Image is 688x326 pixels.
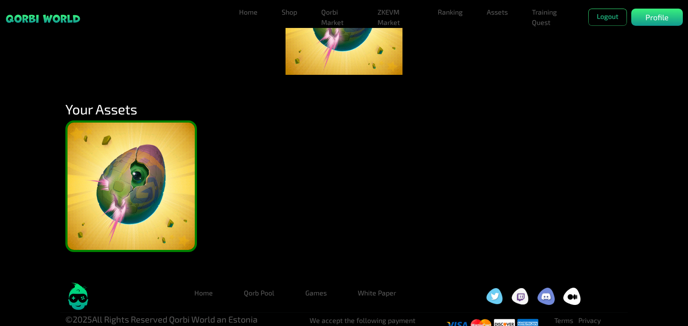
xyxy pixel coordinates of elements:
[645,12,669,23] p: Profile
[65,101,623,117] h2: Your Assets
[483,3,511,21] a: Assets
[278,3,301,21] a: Shop
[65,283,91,310] img: logo
[237,284,281,301] a: Qorb Pool
[318,3,357,31] a: Qorbi Market
[434,3,466,21] a: Ranking
[588,9,627,26] button: Logout
[236,3,261,21] a: Home
[351,284,403,301] a: White Paper
[374,3,417,31] a: ZKEVM Market
[5,14,81,24] img: sticky brand-logo
[65,120,197,252] img: Chameleon #2447
[187,284,220,301] a: Home
[512,288,529,304] img: social icon
[528,3,571,31] a: Training Quest
[486,288,503,304] img: social icon
[563,288,580,305] img: social icon
[537,288,555,305] img: social icon
[298,284,334,301] a: Games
